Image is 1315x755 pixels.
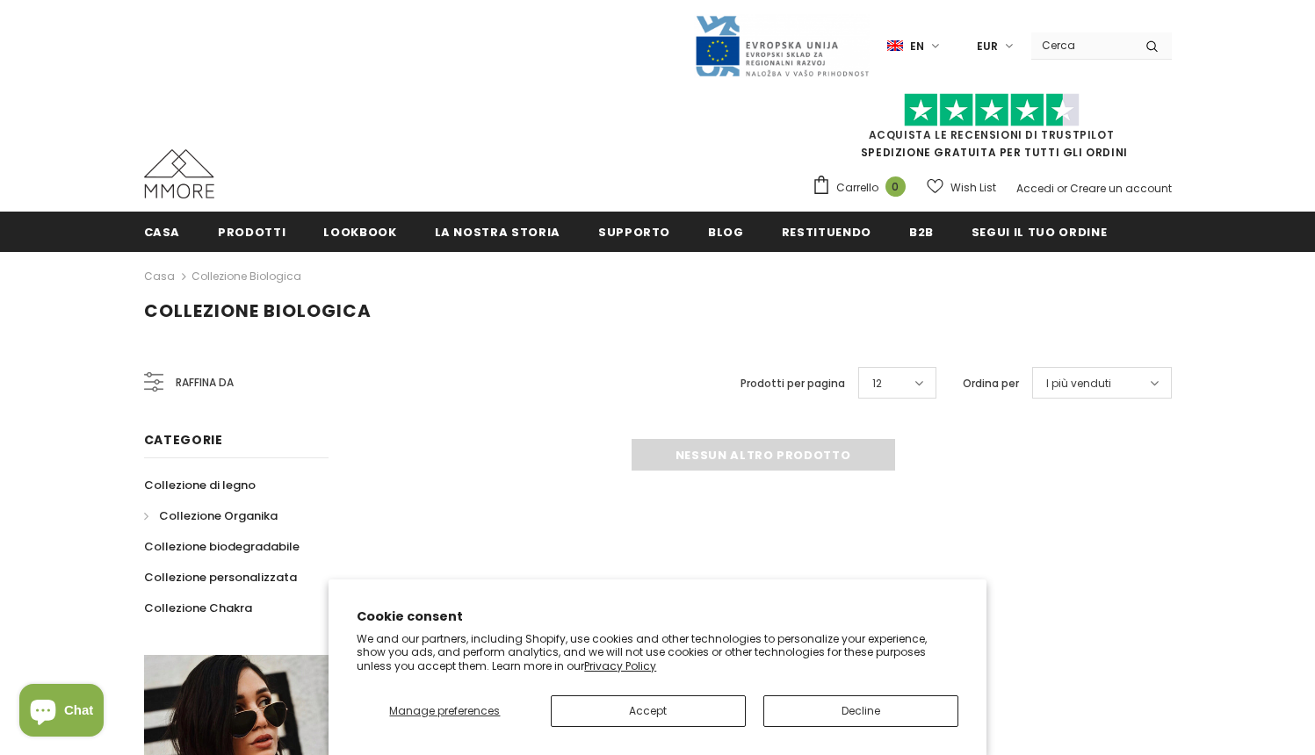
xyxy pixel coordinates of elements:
a: La nostra storia [435,212,560,251]
span: Restituendo [782,224,871,241]
a: Segui il tuo ordine [972,212,1107,251]
span: Categorie [144,431,223,449]
a: Blog [708,212,744,251]
span: Collezione di legno [144,477,256,493]
a: Collezione Chakra [144,593,252,623]
h2: Cookie consent [357,608,958,626]
span: Prodotti [218,224,285,241]
span: Collezione biologica [144,298,372,323]
span: Casa [144,224,181,241]
span: SPEDIZIONE GRATUITA PER TUTTI GLI ORDINI [812,101,1172,160]
span: Lookbook [323,224,396,241]
span: La nostra storia [435,224,560,241]
span: Wish List [950,179,996,197]
span: 12 [872,375,882,392]
a: Privacy Policy [584,658,656,673]
span: or [1057,181,1067,196]
span: Segui il tuo ordine [972,224,1107,241]
img: i-lang-1.png [887,39,903,54]
a: Prodotti [218,212,285,251]
a: Lookbook [323,212,396,251]
span: Collezione personalizzata [144,569,297,586]
span: Collezione Chakra [144,600,252,616]
button: Accept [551,695,746,727]
a: Creare un account [1070,181,1172,196]
span: Raffina da [176,373,234,392]
span: supporto [598,224,670,241]
img: Javni Razpis [694,14,870,78]
a: Collezione Organika [144,500,278,531]
img: Casi MMORE [144,149,214,198]
button: Manage preferences [357,695,532,727]
a: Casa [144,266,175,287]
label: Ordina per [963,375,1019,392]
span: Blog [708,224,744,241]
button: Decline [763,695,958,727]
a: B2B [909,212,934,251]
a: Javni Razpis [694,38,870,53]
span: 0 [885,176,906,197]
span: en [910,38,924,55]
label: Prodotti per pagina [741,375,845,392]
span: Carrello [836,179,878,197]
a: Accedi [1016,181,1054,196]
span: B2B [909,224,934,241]
a: Collezione di legno [144,470,256,500]
a: Collezione personalizzata [144,562,297,593]
span: Manage preferences [389,703,500,718]
a: supporto [598,212,670,251]
inbox-online-store-chat: Shopify online store chat [14,684,109,741]
a: Collezione biologica [191,269,301,284]
span: Collezione Organika [159,507,278,524]
img: Fidati di Pilot Stars [904,93,1080,127]
p: We and our partners, including Shopify, use cookies and other technologies to personalize your ex... [357,632,958,673]
span: I più venduti [1046,375,1111,392]
a: Casa [144,212,181,251]
input: Search Site [1031,32,1132,58]
a: Carrello 0 [812,175,914,201]
span: Collezione biodegradabile [144,538,300,555]
a: Acquista le recensioni di TrustPilot [869,127,1115,142]
span: EUR [977,38,998,55]
a: Collezione biodegradabile [144,531,300,562]
a: Restituendo [782,212,871,251]
a: Wish List [927,172,996,203]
